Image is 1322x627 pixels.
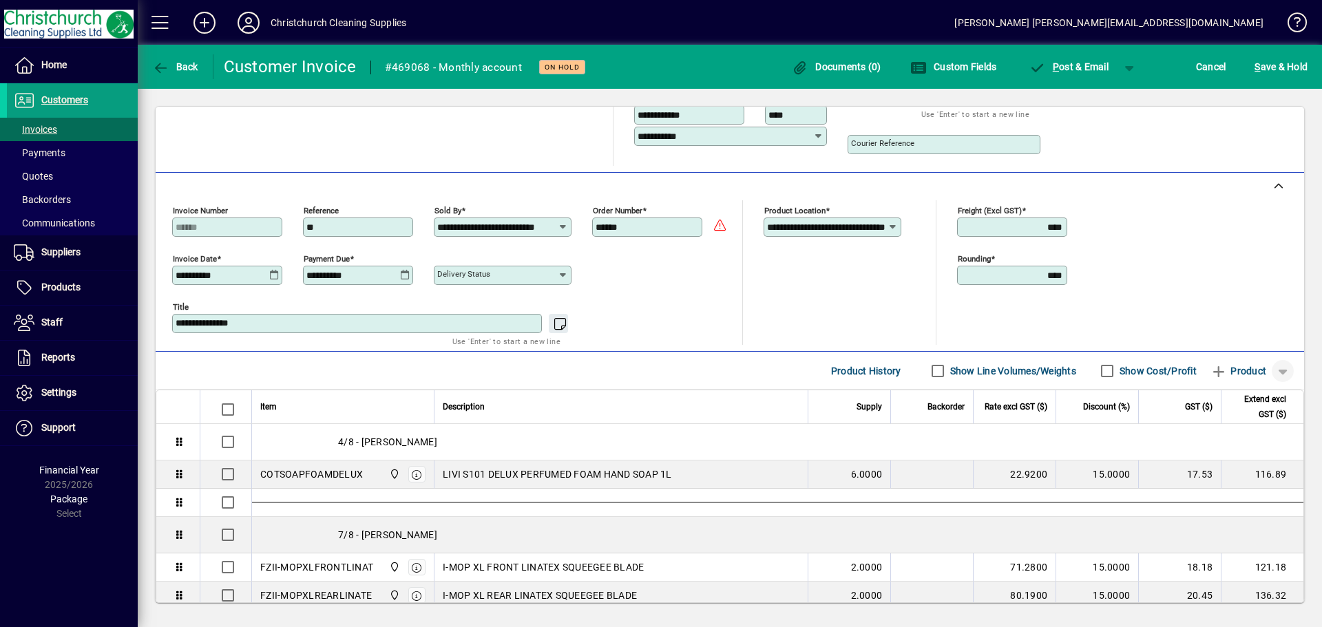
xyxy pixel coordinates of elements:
[7,376,138,410] a: Settings
[792,61,881,72] span: Documents (0)
[1029,61,1109,72] span: ost & Email
[41,317,63,328] span: Staff
[954,12,1263,34] div: [PERSON_NAME] [PERSON_NAME][EMAIL_ADDRESS][DOMAIN_NAME]
[1138,553,1221,582] td: 18.18
[224,56,357,78] div: Customer Invoice
[958,254,991,264] mat-label: Rounding
[252,517,1303,553] div: 7/8 - [PERSON_NAME]
[826,359,907,383] button: Product History
[1138,582,1221,610] td: 20.45
[7,164,138,188] a: Quotes
[982,588,1047,602] div: 80.1900
[1221,553,1303,582] td: 121.18
[958,206,1022,215] mat-label: Freight (excl GST)
[1221,460,1303,489] td: 116.89
[41,246,81,257] span: Suppliers
[14,124,57,135] span: Invoices
[1056,553,1138,582] td: 15.0000
[41,281,81,293] span: Products
[1053,61,1059,72] span: P
[1277,3,1305,47] a: Knowledge Base
[14,217,95,229] span: Communications
[1138,460,1221,489] td: 17.53
[1117,364,1197,378] label: Show Cost/Profit
[152,61,198,72] span: Back
[138,54,213,79] app-page-header-button: Back
[1185,399,1213,414] span: GST ($)
[947,364,1076,378] label: Show Line Volumes/Weights
[173,206,228,215] mat-label: Invoice number
[386,588,401,603] span: Christchurch Cleaning Supplies Ltd
[7,188,138,211] a: Backorders
[985,399,1047,414] span: Rate excl GST ($)
[7,306,138,340] a: Staff
[851,467,883,481] span: 6.0000
[182,10,227,35] button: Add
[593,206,642,215] mat-label: Order number
[1230,392,1286,422] span: Extend excl GST ($)
[982,467,1047,481] div: 22.9200
[41,59,67,70] span: Home
[851,560,883,574] span: 2.0000
[927,399,965,414] span: Backorder
[173,254,217,264] mat-label: Invoice date
[1221,582,1303,610] td: 136.32
[857,399,882,414] span: Supply
[14,147,65,158] span: Payments
[252,424,1303,460] div: 4/8 - [PERSON_NAME]
[1210,360,1266,382] span: Product
[14,171,53,182] span: Quotes
[1251,54,1311,79] button: Save & Hold
[39,465,99,476] span: Financial Year
[14,194,71,205] span: Backorders
[260,560,373,574] div: FZII-MOPXLFRONTLINAT
[41,422,76,433] span: Support
[910,61,997,72] span: Custom Fields
[7,341,138,375] a: Reports
[227,10,271,35] button: Profile
[7,48,138,83] a: Home
[921,106,1029,122] mat-hint: Use 'Enter' to start a new line
[437,269,490,279] mat-label: Delivery status
[443,588,637,602] span: I-MOP XL REAR LINATEX SQUEEGEE BLADE
[907,54,1000,79] button: Custom Fields
[831,360,901,382] span: Product History
[7,118,138,141] a: Invoices
[452,333,560,349] mat-hint: Use 'Enter' to start a new line
[304,206,339,215] mat-label: Reference
[851,588,883,602] span: 2.0000
[1083,399,1130,414] span: Discount (%)
[173,302,189,312] mat-label: Title
[1056,582,1138,610] td: 15.0000
[1204,359,1273,383] button: Product
[7,141,138,164] a: Payments
[304,254,350,264] mat-label: Payment due
[50,493,87,504] span: Package
[982,560,1047,574] div: 71.2800
[149,54,202,79] button: Back
[386,467,401,482] span: Christchurch Cleaning Supplies Ltd
[1022,54,1115,79] button: Post & Email
[1056,460,1138,489] td: 15.0000
[1196,56,1226,78] span: Cancel
[386,560,401,575] span: Christchurch Cleaning Supplies Ltd
[1193,54,1230,79] button: Cancel
[788,54,885,79] button: Documents (0)
[7,235,138,270] a: Suppliers
[764,206,826,215] mat-label: Product location
[385,56,522,78] div: #469068 - Monthly account
[443,399,485,414] span: Description
[7,270,138,305] a: Products
[41,352,75,363] span: Reports
[41,94,88,105] span: Customers
[443,467,672,481] span: LIVI S101 DELUX PERFUMED FOAM HAND SOAP 1L
[7,411,138,445] a: Support
[7,211,138,235] a: Communications
[545,63,580,72] span: On hold
[443,560,644,574] span: I-MOP XL FRONT LINATEX SQUEEGEE BLADE
[260,399,277,414] span: Item
[271,12,406,34] div: Christchurch Cleaning Supplies
[41,387,76,398] span: Settings
[260,467,363,481] div: COTSOAPFOAMDELUX
[434,206,461,215] mat-label: Sold by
